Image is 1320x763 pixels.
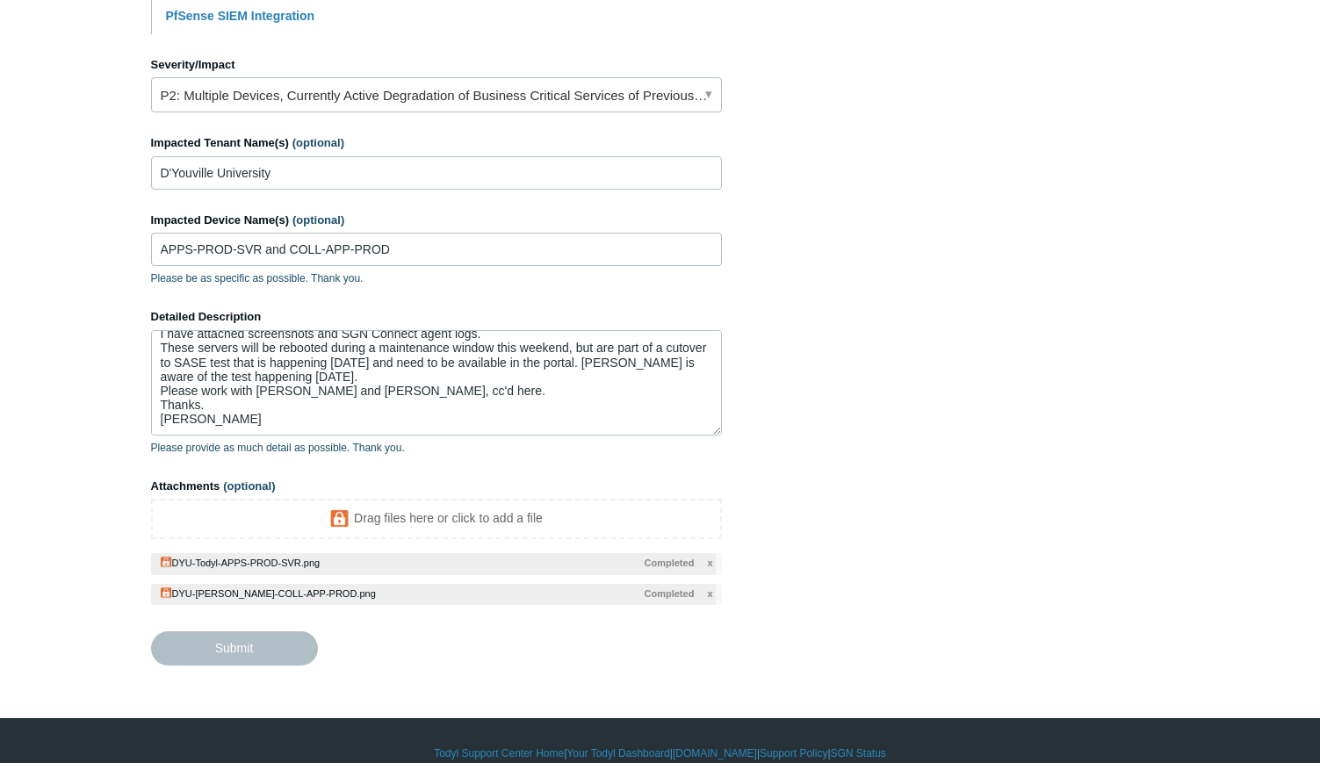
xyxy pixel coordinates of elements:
a: SGN Status [831,745,886,761]
a: Todyl Support Center Home [434,745,564,761]
a: [DOMAIN_NAME] [673,745,757,761]
label: Severity/Impact [151,56,722,74]
span: Completed [645,556,695,571]
label: Impacted Device Name(s) [151,212,722,229]
a: P2: Multiple Devices, Currently Active Degradation of Business Critical Services of Previously Wo... [151,77,722,112]
span: (optional) [223,479,275,493]
a: PfSense SIEM Integration [166,9,315,23]
span: Completed [645,587,695,601]
p: Please provide as much detail as possible. Thank you. [151,440,722,456]
span: x [707,556,712,571]
div: | | | | [151,745,1170,761]
span: x [707,587,712,601]
label: Attachments [151,478,722,495]
a: Your Todyl Dashboard [566,745,669,761]
span: (optional) [292,136,344,149]
label: Impacted Tenant Name(s) [151,134,722,152]
p: Please be as specific as possible. Thank you. [151,270,722,286]
a: Support Policy [760,745,827,761]
span: (optional) [292,213,344,227]
label: Detailed Description [151,308,722,326]
input: Submit [151,631,318,665]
